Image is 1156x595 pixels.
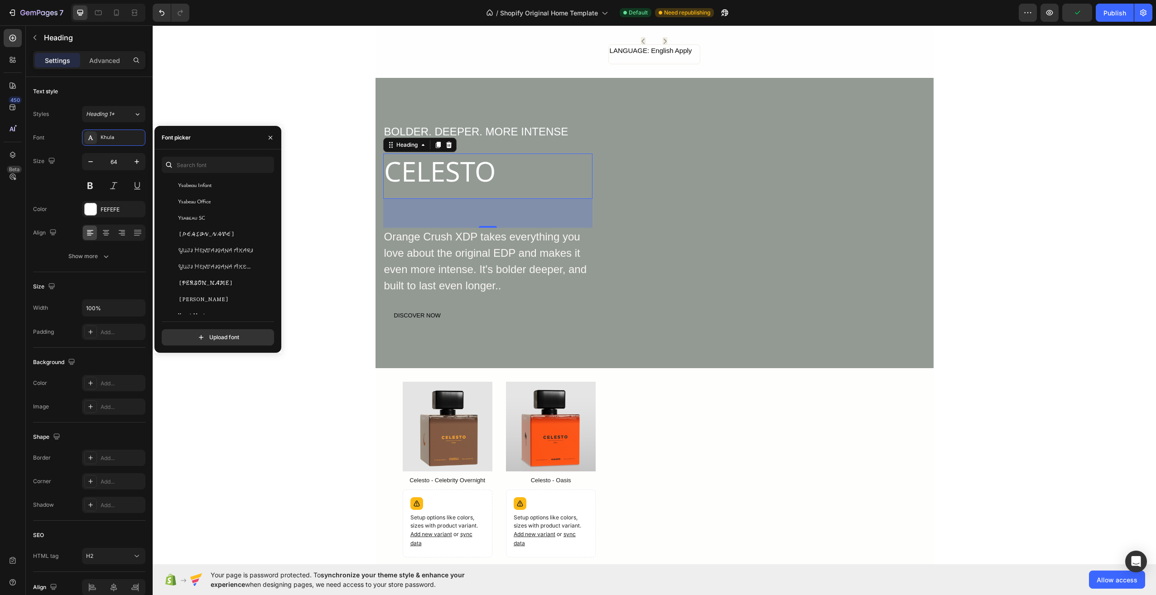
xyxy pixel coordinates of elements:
div: Size [33,281,57,293]
button: H2 [82,548,145,564]
div: Show more [68,252,111,261]
span: Need republishing [664,9,710,17]
span: [PERSON_NAME] [178,295,229,303]
div: HTML tag [33,552,58,560]
input: Auto [82,300,145,316]
div: FEFEFE [101,206,143,214]
div: Color [33,379,47,387]
span: Ysabeau Office [178,197,211,205]
div: DISCOVER NOW [241,286,288,295]
span: [PERSON_NAME] [178,278,233,287]
input: Search font [162,157,274,173]
div: Background [33,356,77,369]
span: sync data [258,505,320,521]
div: Corner [33,477,51,485]
div: Size [33,155,57,168]
span: [PERSON_NAME] [178,230,235,238]
div: Image [33,403,49,411]
span: or [258,505,320,521]
div: Padding [33,328,54,336]
div: Open Intercom Messenger [1125,551,1147,572]
div: €0,00 [250,536,340,547]
div: €0,00 [353,536,443,547]
h1: Celesto - Celebrity Overnight [250,450,340,461]
iframe: Design area [153,25,1156,564]
span: Ysabeau Infant [178,181,212,189]
p: CELESTO [231,129,439,173]
div: Text style [33,87,58,96]
h2: Rich Text Editor. Editing area: main [231,128,440,173]
button: Allow access [1089,571,1145,589]
div: Upload font [197,333,239,342]
button: Show more [33,248,145,264]
div: 450 [9,96,22,104]
div: Publish [1103,8,1126,18]
span: sync data [361,505,423,521]
span: Your page is password protected. To when designing pages, we need access to your store password. [211,570,500,589]
span: Yusei Magic [178,311,208,319]
span: synchronize your theme style & enhance your experience [211,571,465,588]
p: Heading [44,32,142,43]
div: Align [33,227,58,239]
button: Upload font [162,329,274,345]
span: or [361,505,423,521]
button: Publish [1096,4,1134,22]
div: Font [33,134,44,142]
span: H2 [86,552,93,559]
span: Add new variant [361,505,403,512]
span: Yuji Hentaigana Akebono [178,262,253,270]
div: Add... [101,403,143,411]
p: BOLDER. DEEPER. MORE INTENSE [231,98,439,115]
button: Heading 1* [82,106,145,122]
p: Settings [45,56,70,65]
span: / [496,8,498,18]
div: Background Image [223,53,781,343]
div: Align [33,581,59,594]
div: Rich Text Editor. Editing area: main [231,97,440,115]
div: Orange Crush XDP takes everything you love about the original EDP and makes it even more intense.... [231,202,440,269]
p: Setup options like colors, sizes with product variant. [258,488,332,523]
div: Add... [101,478,143,486]
div: Shadow [33,501,54,509]
div: Border [33,454,51,462]
div: Add... [101,328,143,336]
span: Yuji Hentaigana Akari [178,246,253,254]
span: Add new variant [258,505,299,512]
div: Font picker [162,134,191,142]
p: 7 [59,7,63,18]
div: Heading [242,115,267,124]
div: Shape [33,431,62,443]
button: 7 [4,4,67,22]
div: Beta [7,166,22,173]
div: Width [33,304,48,312]
div: Undo/Redo [153,4,189,22]
p: Setup options like colors, sizes with product variant. [361,488,435,523]
div: Color [33,205,47,213]
div: Khula [101,134,143,142]
div: Add... [101,501,143,509]
div: SEO [33,531,44,539]
button: DISCOVER NOW [231,282,299,298]
div: Add... [101,454,143,462]
div: Styles [33,110,49,118]
div: Overlay [223,53,781,343]
span: Heading 1* [86,110,115,118]
span: Ysabeau SC [178,213,205,221]
p: Advanced [89,56,120,65]
span: Default [629,9,648,17]
span: Allow access [1097,575,1137,585]
span: Shopify Original Home Template [500,8,598,18]
h1: Celesto - Oasis [353,450,443,461]
div: Add... [101,379,143,388]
